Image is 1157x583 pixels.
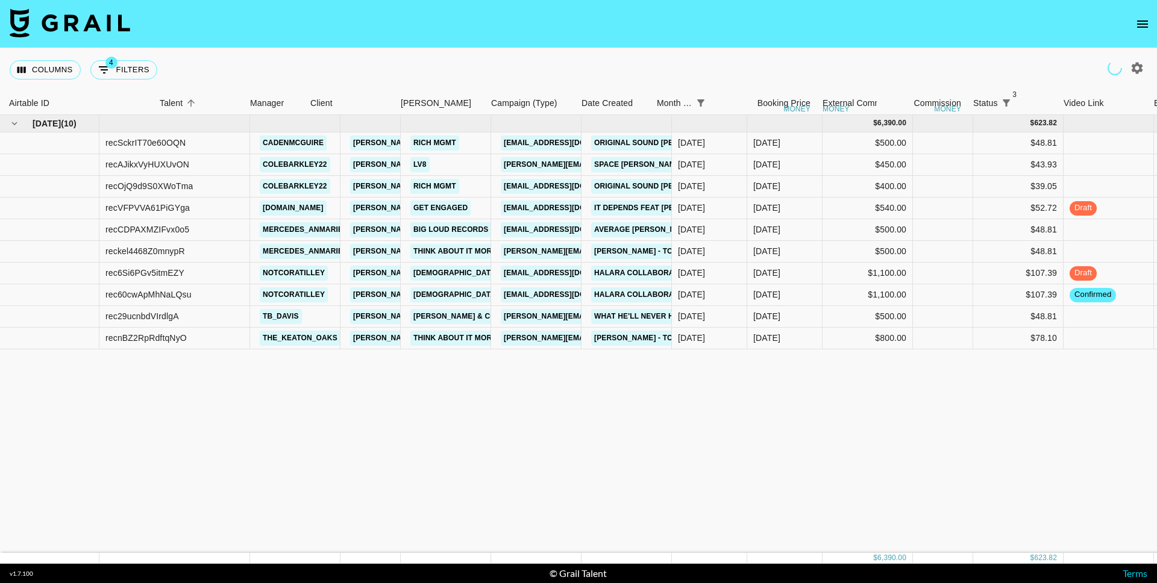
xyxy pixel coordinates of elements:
[753,137,780,149] div: Sep '25
[973,263,1064,284] div: $107.39
[410,244,516,259] a: Think About It More LLC
[591,179,726,194] a: original sound [PERSON_NAME]
[350,179,547,194] a: [PERSON_NAME][EMAIL_ADDRESS][DOMAIN_NAME]
[501,136,636,151] a: [EMAIL_ADDRESS][DOMAIN_NAME]
[350,244,547,259] a: [PERSON_NAME][EMAIL_ADDRESS][DOMAIN_NAME]
[757,92,811,115] div: Booking Price
[753,158,780,170] div: Sep '25
[10,570,33,578] div: v 1.7.100
[591,331,710,346] a: [PERSON_NAME] - Tough Guy
[1123,567,1147,579] a: Terms
[310,92,333,115] div: Client
[501,179,636,194] a: [EMAIL_ADDRESS][DOMAIN_NAME]
[1058,92,1148,115] div: Video Link
[260,201,327,216] a: [DOMAIN_NAME]
[591,309,755,324] a: What He'll Never Have [PERSON_NAME]
[350,157,547,172] a: [PERSON_NAME][EMAIL_ADDRESS][DOMAIN_NAME]
[350,331,547,346] a: [PERSON_NAME][EMAIL_ADDRESS][DOMAIN_NAME]
[105,288,192,301] div: rec60cwApMhNaLQsu
[973,284,1064,306] div: $107.39
[410,331,516,346] a: Think About It More LLC
[410,222,491,237] a: Big Loud Records
[260,136,327,151] a: cadenmcguire
[582,92,633,115] div: Date Created
[753,310,780,322] div: Sep '25
[973,92,998,115] div: Status
[823,328,913,349] div: $800.00
[753,288,780,301] div: Sep '25
[410,309,515,324] a: [PERSON_NAME] & Co LLC
[105,202,190,214] div: recVFPVVA61PiGYga
[823,306,913,328] div: $500.00
[350,201,547,216] a: [PERSON_NAME][EMAIL_ADDRESS][DOMAIN_NAME]
[160,92,183,115] div: Talent
[1130,12,1155,36] button: open drawer
[501,287,636,302] a: [EMAIL_ADDRESS][DOMAIN_NAME]
[244,92,304,115] div: Manager
[260,287,328,302] a: notcoratilley
[260,331,340,346] a: the_keaton_oaks
[753,267,780,279] div: Sep '25
[873,553,877,563] div: $
[105,180,193,192] div: recOjQ9d9S0XWoTma
[678,180,705,192] div: 9/9/2025
[501,331,697,346] a: [PERSON_NAME][EMAIL_ADDRESS][DOMAIN_NAME]
[1064,92,1104,115] div: Video Link
[678,245,705,257] div: 9/11/2025
[304,92,395,115] div: Client
[678,332,705,344] div: 9/11/2025
[678,310,705,322] div: 9/13/2025
[998,95,1015,111] div: 3 active filters
[753,223,780,235] div: Sep '25
[973,154,1064,176] div: $43.93
[401,92,471,115] div: [PERSON_NAME]
[873,118,877,128] div: $
[501,222,636,237] a: [EMAIL_ADDRESS][DOMAIN_NAME]
[591,136,726,151] a: original sound [PERSON_NAME]
[823,241,913,263] div: $500.00
[591,157,750,172] a: Space [PERSON_NAME] [PERSON_NAME]
[1030,118,1035,128] div: $
[1034,118,1057,128] div: 623.82
[350,309,547,324] a: [PERSON_NAME][EMAIL_ADDRESS][DOMAIN_NAME]
[678,267,705,279] div: 7/31/2025
[410,201,471,216] a: Get Engaged
[350,222,547,237] a: [PERSON_NAME][EMAIL_ADDRESS][DOMAIN_NAME]
[753,332,780,344] div: Sep '25
[350,287,547,302] a: [PERSON_NAME][EMAIL_ADDRESS][DOMAIN_NAME]
[967,92,1058,115] div: Status
[260,266,328,281] a: notcoratilley
[678,202,705,214] div: 8/28/2025
[1070,289,1116,301] span: confirmed
[823,176,913,198] div: $400.00
[1030,553,1035,563] div: $
[1034,553,1057,563] div: 623.82
[591,201,726,216] a: It Depends feat [PERSON_NAME]
[1105,58,1125,78] span: Refreshing campaigns...
[753,202,780,214] div: Sep '25
[877,118,906,128] div: 6,390.00
[692,95,709,111] div: 1 active filter
[410,157,430,172] a: LV8
[678,158,705,170] div: 8/27/2025
[678,223,705,235] div: 9/11/2025
[753,245,780,257] div: Sep '25
[260,244,350,259] a: mercedes_anmarie_
[410,136,459,151] a: Rich MGMT
[10,60,81,79] button: Select columns
[877,553,906,563] div: 6,390.00
[1070,267,1097,279] span: draft
[183,95,199,111] button: Sort
[410,287,501,302] a: [DEMOGRAPHIC_DATA]
[260,179,330,194] a: colebarkley22
[973,328,1064,349] div: $78.10
[973,306,1064,328] div: $48.81
[6,115,23,132] button: hide children
[105,245,185,257] div: reckel4468Z0mnypR
[823,284,913,306] div: $1,100.00
[678,288,705,301] div: 7/31/2025
[395,92,485,115] div: Booker
[501,266,636,281] a: [EMAIL_ADDRESS][DOMAIN_NAME]
[154,92,244,115] div: Talent
[350,136,547,151] a: [PERSON_NAME][EMAIL_ADDRESS][DOMAIN_NAME]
